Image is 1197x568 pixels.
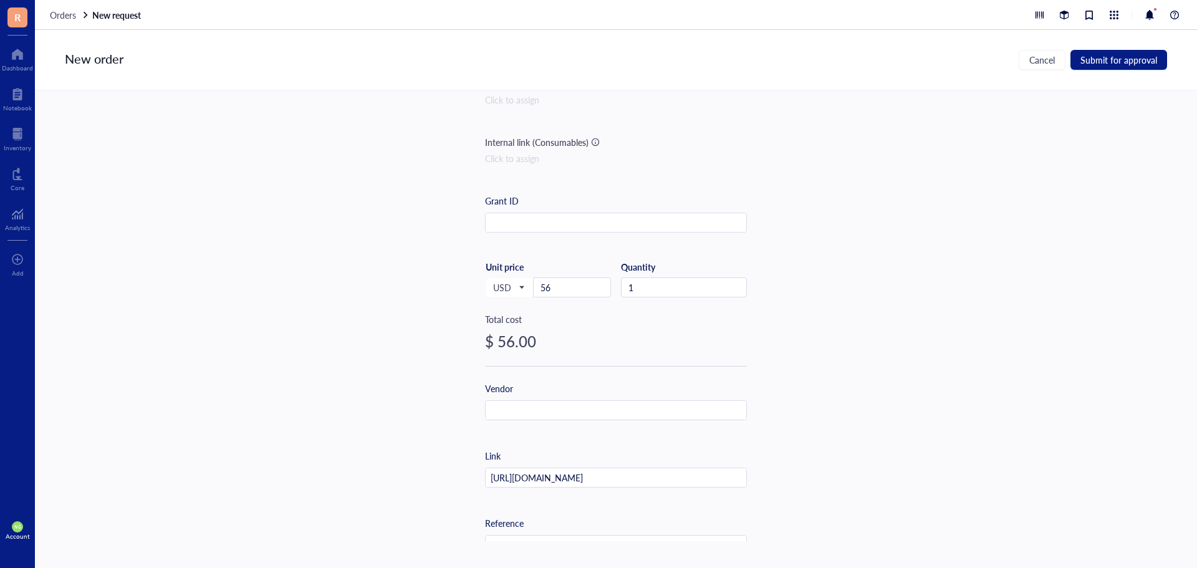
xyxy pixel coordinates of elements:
div: Grant ID [485,194,519,208]
div: Account [6,532,30,540]
div: Dashboard [2,64,33,72]
a: Dashboard [2,44,33,72]
button: Submit for approval [1070,50,1167,70]
div: Click to assign [485,93,747,107]
span: R [14,9,21,25]
a: Orders [50,9,90,21]
span: Submit for approval [1080,55,1157,65]
div: Add [12,269,24,277]
a: Analytics [5,204,30,231]
div: Vendor [485,382,513,395]
span: Cancel [1029,55,1055,65]
div: Quantity [621,261,747,272]
div: New order [65,50,123,70]
div: Unit price [486,261,564,272]
span: Orders [50,9,76,21]
div: Click to assign [485,152,747,165]
div: Link [485,449,501,463]
span: USD [493,282,524,293]
button: Cancel [1019,50,1065,70]
div: Notebook [3,104,32,112]
span: NG [14,524,21,529]
div: Inventory [4,144,31,152]
div: $ 56.00 [485,331,747,351]
div: Analytics [5,224,30,231]
div: Total cost [485,312,747,326]
div: Reference [485,516,524,530]
div: Internal link (Consumables) [485,135,589,149]
div: Core [11,184,24,191]
a: Notebook [3,84,32,112]
a: Core [11,164,24,191]
a: New request [92,9,143,21]
a: Inventory [4,124,31,152]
